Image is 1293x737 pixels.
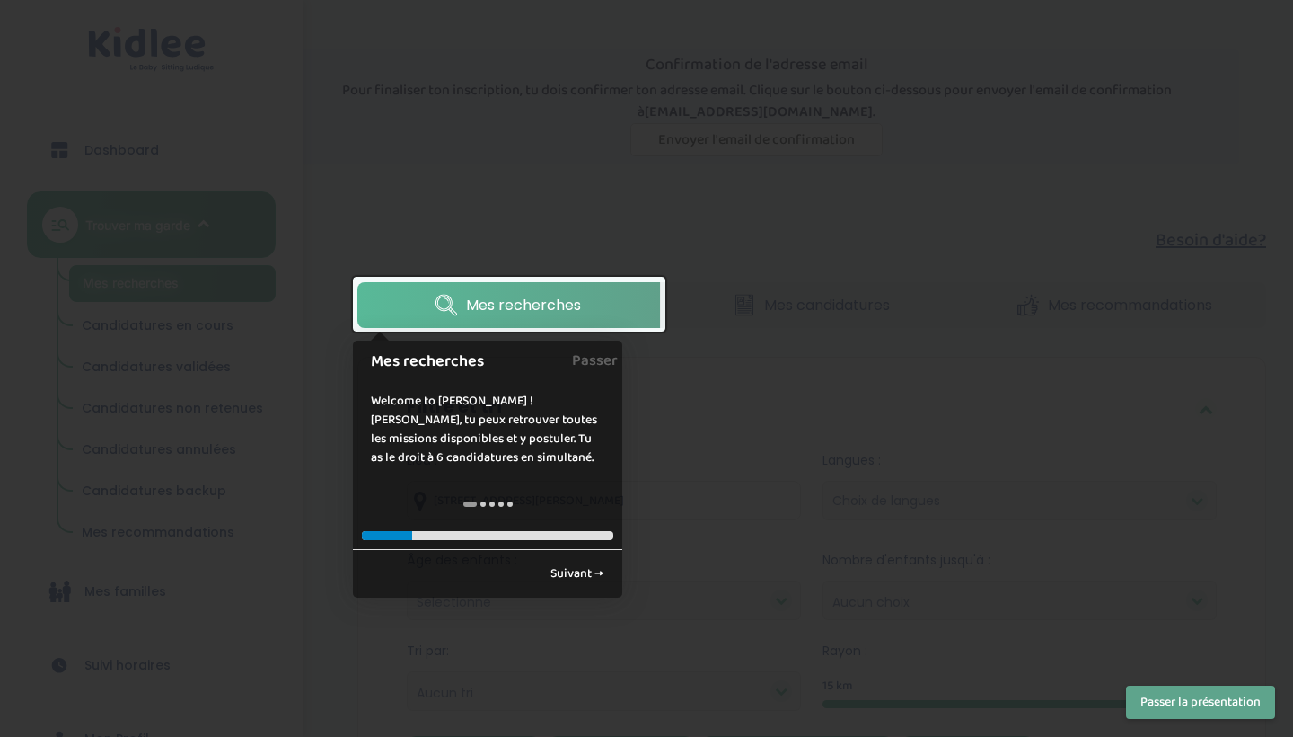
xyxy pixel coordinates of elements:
[541,559,613,589] a: Suivant →
[572,341,618,381] a: Passer
[466,294,581,316] span: Mes recherches
[357,282,659,328] a: Mes recherches
[353,374,622,485] div: Welcome to [PERSON_NAME] ! [PERSON_NAME], tu peux retrouver toutes les missions disponibles et y ...
[1126,686,1275,719] button: Passer la présentation
[371,350,581,374] h1: Mes recherches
